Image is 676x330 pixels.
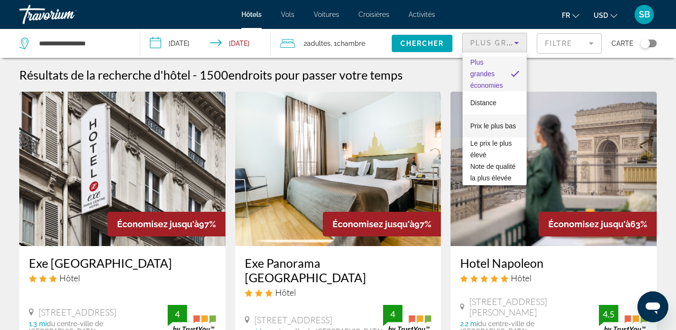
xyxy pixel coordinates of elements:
span: Distance [470,99,496,107]
span: Le prix le plus élevé [470,139,512,159]
span: Prix le plus bas [470,122,516,130]
span: Plus grandes économies [470,58,503,89]
span: Note de qualité la plus élevée [470,163,516,182]
iframe: Bouton de lancement de la fenêtre de messagerie [637,291,668,322]
div: Sort by [463,53,527,185]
